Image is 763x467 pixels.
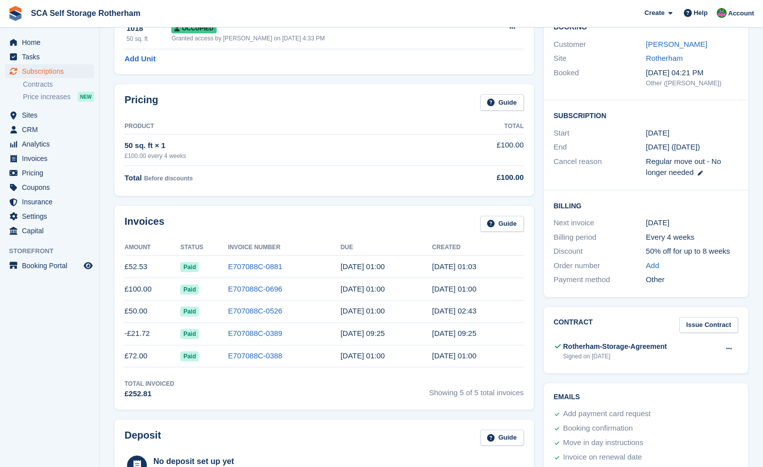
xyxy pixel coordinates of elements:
[78,92,94,102] div: NEW
[646,157,721,177] span: Regular move out - No longer needed
[554,274,646,286] div: Payment method
[554,39,646,50] div: Customer
[554,53,646,64] div: Site
[180,307,199,316] span: Paid
[171,23,216,33] span: Occupied
[228,329,282,337] a: E707088C-0389
[9,246,99,256] span: Storefront
[554,142,646,153] div: End
[480,430,524,446] a: Guide
[432,285,477,293] time: 2025-07-29 00:00:24 UTC
[480,216,524,232] a: Guide
[554,156,646,178] div: Cancel reason
[5,50,94,64] a: menu
[646,78,738,88] div: Other ([PERSON_NAME])
[22,137,82,151] span: Analytics
[27,5,144,21] a: SCA Self Storage Rotherham
[180,329,199,339] span: Paid
[341,285,385,293] time: 2025-07-30 00:00:00 UTC
[22,123,82,137] span: CRM
[125,152,410,160] div: £100.00 every 4 weeks
[554,67,646,88] div: Booked
[180,285,199,295] span: Paid
[22,64,82,78] span: Subscriptions
[82,260,94,272] a: Preview store
[432,240,524,256] th: Created
[5,195,94,209] a: menu
[429,379,523,400] span: Showing 5 of 5 total invoices
[480,94,524,111] a: Guide
[646,260,659,272] a: Add
[563,408,651,420] div: Add payment card request
[563,423,633,435] div: Booking confirmation
[125,388,174,400] div: £252.81
[125,256,180,278] td: £52.53
[125,430,161,446] h2: Deposit
[125,278,180,301] td: £100.00
[125,94,158,111] h2: Pricing
[646,274,738,286] div: Other
[646,54,683,62] a: Rotherham
[679,317,738,333] a: Issue Contract
[646,128,669,139] time: 2025-06-03 00:00:00 UTC
[646,217,738,229] div: [DATE]
[228,262,282,271] a: E707088C-0881
[410,172,523,183] div: £100.00
[554,110,739,120] h2: Subscription
[5,137,94,151] a: menu
[563,437,643,449] div: Move in day instructions
[228,240,341,256] th: Invoice Number
[5,35,94,49] a: menu
[125,322,180,345] td: -£21.72
[5,108,94,122] a: menu
[5,209,94,223] a: menu
[646,143,700,151] span: [DATE] ([DATE])
[341,240,432,256] th: Due
[410,119,523,135] th: Total
[432,262,477,271] time: 2025-08-26 00:03:00 UTC
[228,351,282,360] a: E707088C-0388
[341,307,385,315] time: 2025-07-02 00:00:00 UTC
[554,200,739,210] h2: Billing
[125,240,180,256] th: Amount
[125,173,142,182] span: Total
[644,8,664,18] span: Create
[554,393,739,401] h2: Emails
[23,80,94,89] a: Contracts
[22,209,82,223] span: Settings
[22,259,82,273] span: Booking Portal
[228,285,282,293] a: E707088C-0696
[171,34,481,43] div: Granted access by [PERSON_NAME] on [DATE] 4:33 PM
[554,246,646,257] div: Discount
[22,108,82,122] span: Sites
[646,67,738,79] div: [DATE] 04:21 PM
[5,166,94,180] a: menu
[563,452,642,464] div: Invoice on renewal date
[554,217,646,229] div: Next invoice
[563,352,667,361] div: Signed on [DATE]
[22,35,82,49] span: Home
[432,307,477,315] time: 2025-07-01 01:43:39 UTC
[554,232,646,243] div: Billing period
[127,34,171,43] div: 50 sq. ft
[341,329,385,337] time: 2025-06-04 08:25:32 UTC
[5,259,94,273] a: menu
[125,345,180,367] td: £72.00
[554,23,739,31] h2: Booking
[5,224,94,238] a: menu
[125,140,410,152] div: 50 sq. ft × 1
[23,91,94,102] a: Price increases NEW
[22,195,82,209] span: Insurance
[432,351,477,360] time: 2025-06-03 00:00:47 UTC
[125,216,164,232] h2: Invoices
[341,351,385,360] time: 2025-06-04 00:00:00 UTC
[341,262,385,271] time: 2025-08-27 00:00:00 UTC
[144,175,193,182] span: Before discounts
[125,300,180,322] td: £50.00
[646,40,707,48] a: [PERSON_NAME]
[228,307,282,315] a: E707088C-0526
[23,92,71,102] span: Price increases
[717,8,727,18] img: Sarah Race
[8,6,23,21] img: stora-icon-8386f47178a22dfd0bd8f6a31ec36ba5ce8667c1dd55bd0f319d3a0aa187defe.svg
[125,119,410,135] th: Product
